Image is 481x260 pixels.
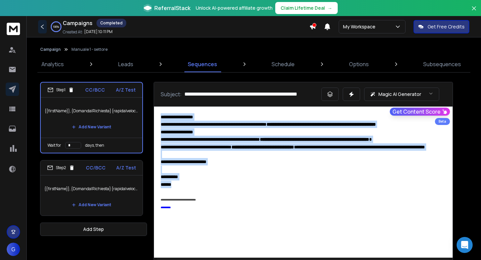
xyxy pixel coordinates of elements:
[114,56,137,72] a: Leads
[66,120,117,134] button: Add New Variant
[390,108,450,116] button: Get Content Score
[37,56,68,72] a: Analytics
[161,90,182,98] p: Subject:
[85,143,104,148] p: days, then
[364,88,439,101] button: Magic AI Generator
[349,60,369,68] p: Options
[7,243,20,256] button: G
[154,4,190,12] span: ReferralStack
[85,87,105,93] p: CC/BCC
[116,87,136,93] p: A/Z Test
[45,102,138,120] p: {{firstName}}, {Domanda|Richiesta} {rapida|veloce|breve}
[40,160,143,216] li: Step2CC/BCCA/Z Test{{firstName}}, {Domanda|Richiesta} {rapida|veloce|breve}Add New Variant
[423,60,461,68] p: Subsequences
[345,56,373,72] a: Options
[47,143,61,148] p: Wait for
[184,56,221,72] a: Sequences
[328,5,332,11] span: →
[40,223,147,236] button: Add Step
[84,29,113,34] p: [DATE] 10:11 PM
[457,237,473,253] div: Open Intercom Messenger
[435,118,450,125] div: Beta
[275,2,338,14] button: Claim Lifetime Deal→
[97,19,126,27] div: Completed
[118,60,133,68] p: Leads
[41,60,64,68] p: Analytics
[428,23,465,30] p: Get Free Credits
[86,164,106,171] p: CC/BCC
[71,47,108,52] p: Manuale 1 - settore
[44,179,139,198] p: {{firstName}}, {Domanda|Richiesta} {rapida|veloce|breve}
[196,5,273,11] p: Unlock AI-powered affiliate growth
[53,25,59,29] p: 100 %
[47,165,75,171] div: Step 2
[66,198,117,212] button: Add New Variant
[63,19,93,27] h1: Campaigns
[40,47,61,52] button: Campaign
[343,23,378,30] p: My Workspace
[40,82,143,153] li: Step1CC/BCCA/Z Test{{firstName}}, {Domanda|Richiesta} {rapida|veloce|breve}Add New VariantWait fo...
[419,56,465,72] a: Subsequences
[188,60,217,68] p: Sequences
[470,4,478,20] button: Close banner
[414,20,469,33] button: Get Free Credits
[63,29,83,35] p: Created At:
[378,91,421,98] p: Magic AI Generator
[47,87,74,93] div: Step 1
[272,60,295,68] p: Schedule
[116,164,136,171] p: A/Z Test
[268,56,299,72] a: Schedule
